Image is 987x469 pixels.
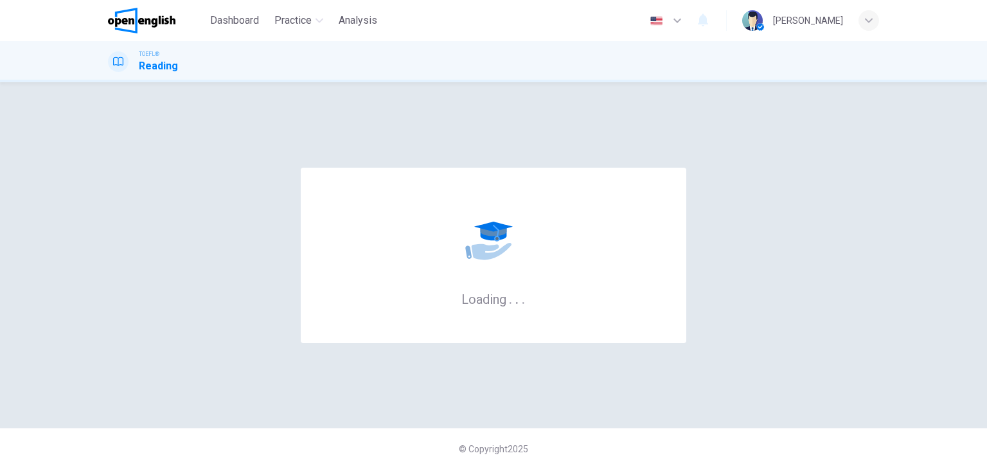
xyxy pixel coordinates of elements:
span: Practice [274,13,312,28]
img: en [648,16,664,26]
button: Practice [269,9,328,32]
img: Profile picture [742,10,763,31]
span: Dashboard [210,13,259,28]
span: © Copyright 2025 [459,444,528,454]
span: Analysis [339,13,377,28]
a: OpenEnglish logo [108,8,205,33]
div: [PERSON_NAME] [773,13,843,28]
button: Dashboard [205,9,264,32]
h1: Reading [139,58,178,74]
h6: . [515,287,519,308]
button: Analysis [333,9,382,32]
h6: Loading [461,290,526,307]
img: OpenEnglish logo [108,8,175,33]
h6: . [508,287,513,308]
h6: . [521,287,526,308]
span: TOEFL® [139,49,159,58]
